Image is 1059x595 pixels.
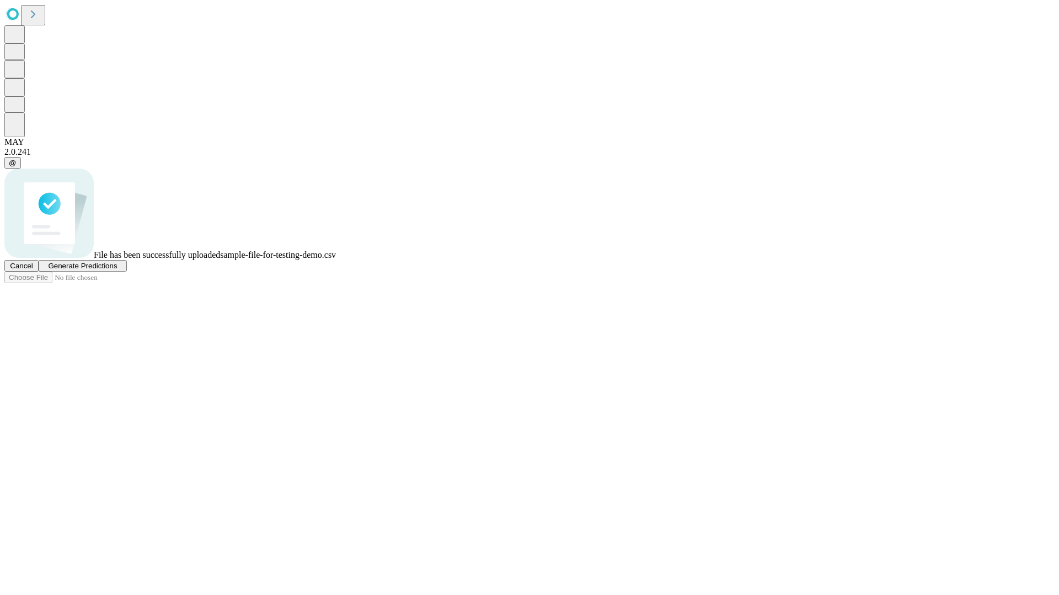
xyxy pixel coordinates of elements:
div: 2.0.241 [4,147,1055,157]
button: Cancel [4,260,39,272]
button: @ [4,157,21,169]
span: Generate Predictions [48,262,117,270]
span: sample-file-for-testing-demo.csv [220,250,336,259]
div: MAY [4,137,1055,147]
span: @ [9,159,17,167]
span: Cancel [10,262,33,270]
span: File has been successfully uploaded [94,250,220,259]
button: Generate Predictions [39,260,127,272]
